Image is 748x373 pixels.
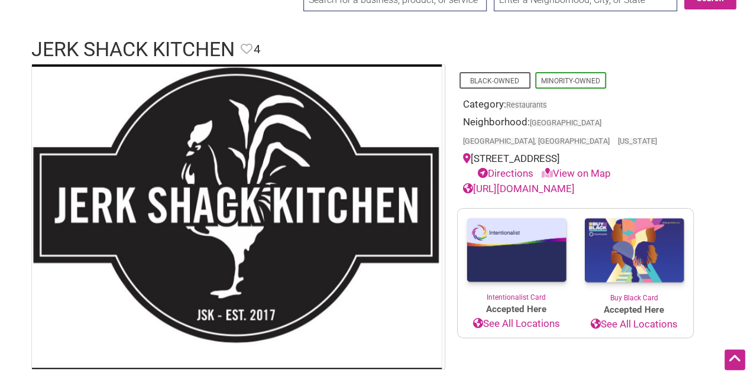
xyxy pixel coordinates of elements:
[463,138,610,145] span: [GEOGRAPHIC_DATA], [GEOGRAPHIC_DATA]
[541,77,600,85] a: Minority-Owned
[470,77,519,85] a: Black-Owned
[458,209,575,292] img: Intentionalist Card
[463,151,688,181] div: [STREET_ADDRESS]
[31,35,235,64] h1: Jerk Shack Kitchen
[463,97,688,115] div: Category:
[724,349,745,370] div: Scroll Back to Top
[463,183,575,194] a: [URL][DOMAIN_NAME]
[542,167,611,179] a: View on Map
[458,209,575,303] a: Intentionalist Card
[463,115,688,151] div: Neighborhood:
[575,303,693,317] span: Accepted Here
[575,317,693,332] a: See All Locations
[575,209,693,303] a: Buy Black Card
[241,43,252,55] i: Favorite
[506,100,547,109] a: Restaurants
[530,119,601,127] span: [GEOGRAPHIC_DATA]
[32,64,442,369] img: Jerk Shack Kitchen
[618,138,657,145] span: [US_STATE]
[478,167,533,179] a: Directions
[458,316,575,332] a: See All Locations
[458,303,575,316] span: Accepted Here
[254,40,260,59] span: 4
[575,209,693,293] img: Buy Black Card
